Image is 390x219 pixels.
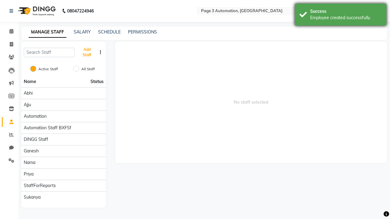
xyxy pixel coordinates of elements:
span: Ajju [24,102,31,108]
div: Employee created successfully. [310,15,382,21]
span: Name [24,79,36,84]
input: Search Staff [24,48,75,57]
a: MANAGE STAFF [29,27,66,38]
a: SCHEDULE [98,29,121,35]
span: StaffForReports [24,182,56,189]
span: Automation [24,113,47,120]
label: Active Staff [38,66,58,72]
span: Sukanya [24,194,41,200]
b: 08047224946 [67,2,94,19]
span: Nama [24,159,35,166]
a: SALARY [74,29,91,35]
button: Add Staff [77,44,97,60]
span: Priya [24,171,34,177]
a: PERMISSIONS [128,29,157,35]
span: Abhi [24,90,33,96]
span: Status [90,78,104,85]
span: Ganesh [24,148,39,154]
div: Success [310,8,382,15]
span: DINGG Staff [24,136,48,143]
label: All Staff [81,66,95,72]
span: Automation Staff bXFSf [24,125,71,131]
img: logo [16,2,57,19]
span: No staff selected [115,41,387,163]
